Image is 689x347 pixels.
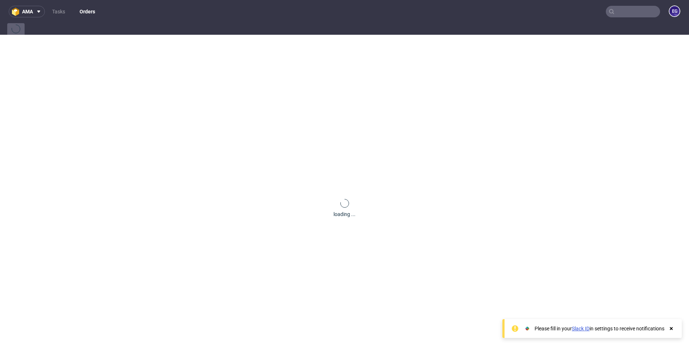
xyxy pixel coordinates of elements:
[12,8,22,16] img: logo
[9,6,45,17] button: ama
[669,6,680,16] figcaption: EG
[75,6,99,17] a: Orders
[48,6,69,17] a: Tasks
[524,325,531,332] img: Slack
[535,325,664,332] div: Please fill in your in settings to receive notifications
[22,9,33,14] span: ama
[572,326,590,331] a: Slack ID
[333,211,356,218] div: loading ...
